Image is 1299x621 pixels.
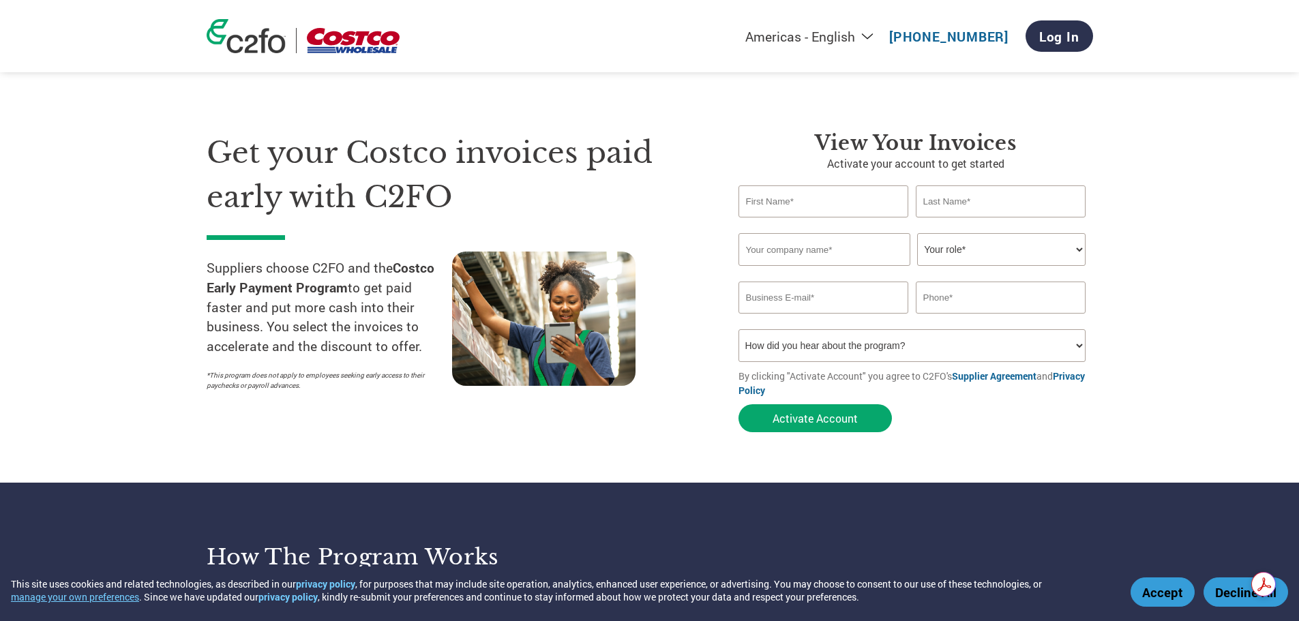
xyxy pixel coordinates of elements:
[296,577,355,590] a: privacy policy
[1131,577,1195,607] button: Accept
[738,131,1093,155] h3: View Your Invoices
[11,577,1111,603] div: This site uses cookies and related technologies, as described in our , for purposes that may incl...
[738,315,909,324] div: Inavlid Email Address
[916,315,1086,324] div: Inavlid Phone Number
[738,369,1093,397] p: By clicking "Activate Account" you agree to C2FO's and
[738,219,909,228] div: Invalid first name or first name is too long
[307,28,400,53] img: Costco
[207,543,633,571] h3: How the program works
[738,404,892,432] button: Activate Account
[207,259,434,296] strong: Costco Early Payment Program
[916,219,1086,228] div: Invalid last name or last name is too long
[207,19,286,53] img: c2fo logo
[11,590,139,603] button: manage your own preferences
[738,155,1093,172] p: Activate your account to get started
[738,267,1086,276] div: Invalid company name or company name is too long
[889,28,1009,45] a: [PHONE_NUMBER]
[738,185,909,217] input: First Name*
[952,369,1036,382] a: Supplier Agreement
[207,131,698,219] h1: Get your Costco invoices paid early with C2FO
[1026,20,1093,52] a: Log In
[452,252,636,386] img: supply chain worker
[258,590,318,603] a: privacy policy
[916,282,1086,314] input: Phone*
[738,369,1085,397] a: Privacy Policy
[917,233,1086,266] select: Title/Role
[207,258,452,357] p: Suppliers choose C2FO and the to get paid faster and put more cash into their business. You selec...
[916,185,1086,217] input: Last Name*
[738,282,909,314] input: Invalid Email format
[1204,577,1288,607] button: Decline All
[207,370,438,391] p: *This program does not apply to employees seeking early access to their paychecks or payroll adva...
[738,233,910,266] input: Your company name*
